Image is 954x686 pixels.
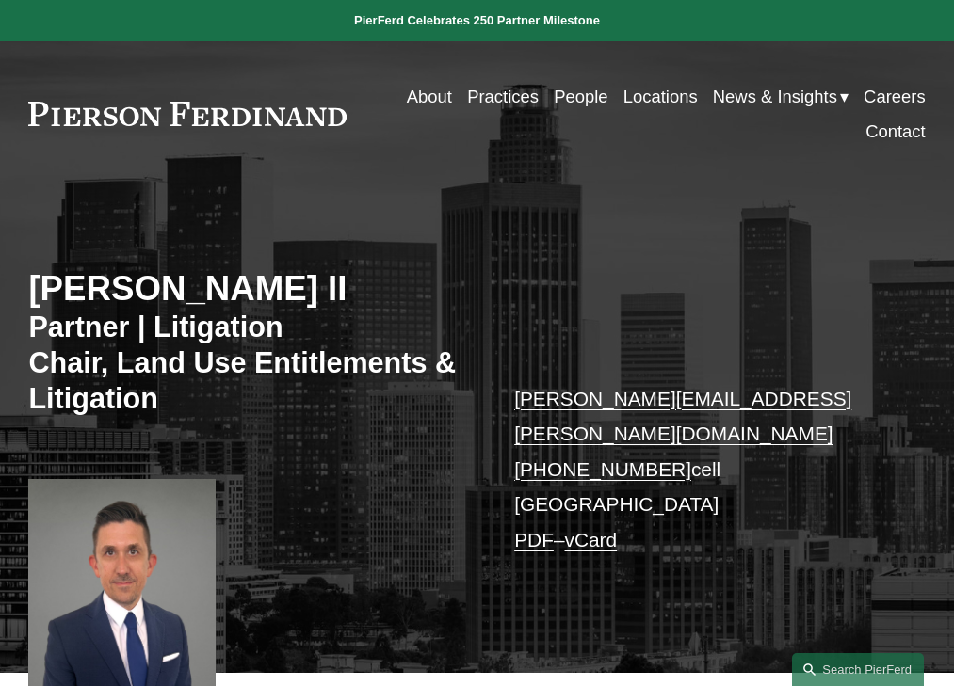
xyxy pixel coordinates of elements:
h3: Partner | Litigation Chair, Land Use Entitlements & Litigation [28,310,477,417]
h2: [PERSON_NAME] II [28,268,477,310]
a: PDF [514,529,554,550]
a: Practices [467,79,539,114]
a: Careers [864,79,926,114]
a: Search this site [792,653,924,686]
a: [PHONE_NUMBER] [514,458,691,480]
a: People [554,79,607,114]
span: News & Insights [713,81,837,112]
a: vCard [565,529,618,550]
p: cell [GEOGRAPHIC_DATA] – [514,381,888,558]
a: folder dropdown [713,79,849,114]
a: Locations [623,79,698,114]
a: [PERSON_NAME][EMAIL_ADDRESS][PERSON_NAME][DOMAIN_NAME] [514,388,851,445]
a: About [407,79,452,114]
a: Contact [865,114,926,149]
